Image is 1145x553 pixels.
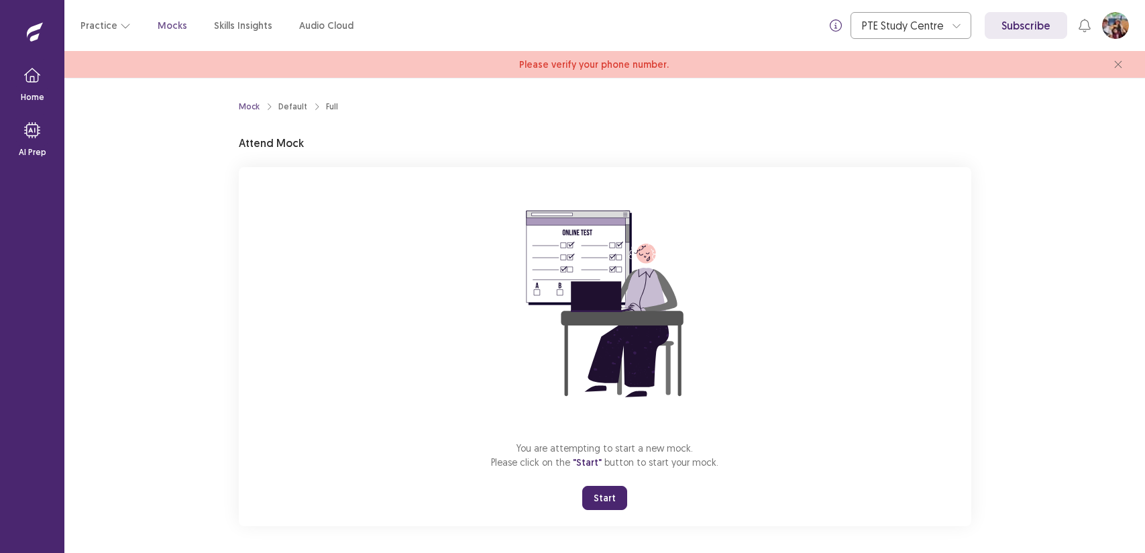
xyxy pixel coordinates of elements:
[519,58,669,72] span: Please verify your phone number.
[239,101,338,113] nav: breadcrumb
[80,13,131,38] button: Practice
[1107,54,1129,75] button: close
[214,19,272,33] a: Skills Insights
[824,13,848,38] button: info
[21,91,44,103] p: Home
[484,183,726,425] img: attend-mock
[158,19,187,33] a: Mocks
[326,101,338,113] div: Full
[491,441,718,470] p: You are attempting to start a new mock. Please click on the button to start your mock.
[299,19,353,33] a: Audio Cloud
[239,101,260,113] a: Mock
[573,456,602,468] span: "Start"
[239,135,304,151] p: Attend Mock
[985,12,1067,39] a: Subscribe
[278,101,307,113] div: Default
[582,486,627,510] button: Start
[862,13,945,38] div: PTE Study Centre
[19,146,46,158] p: AI Prep
[1102,12,1129,39] button: User Profile Image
